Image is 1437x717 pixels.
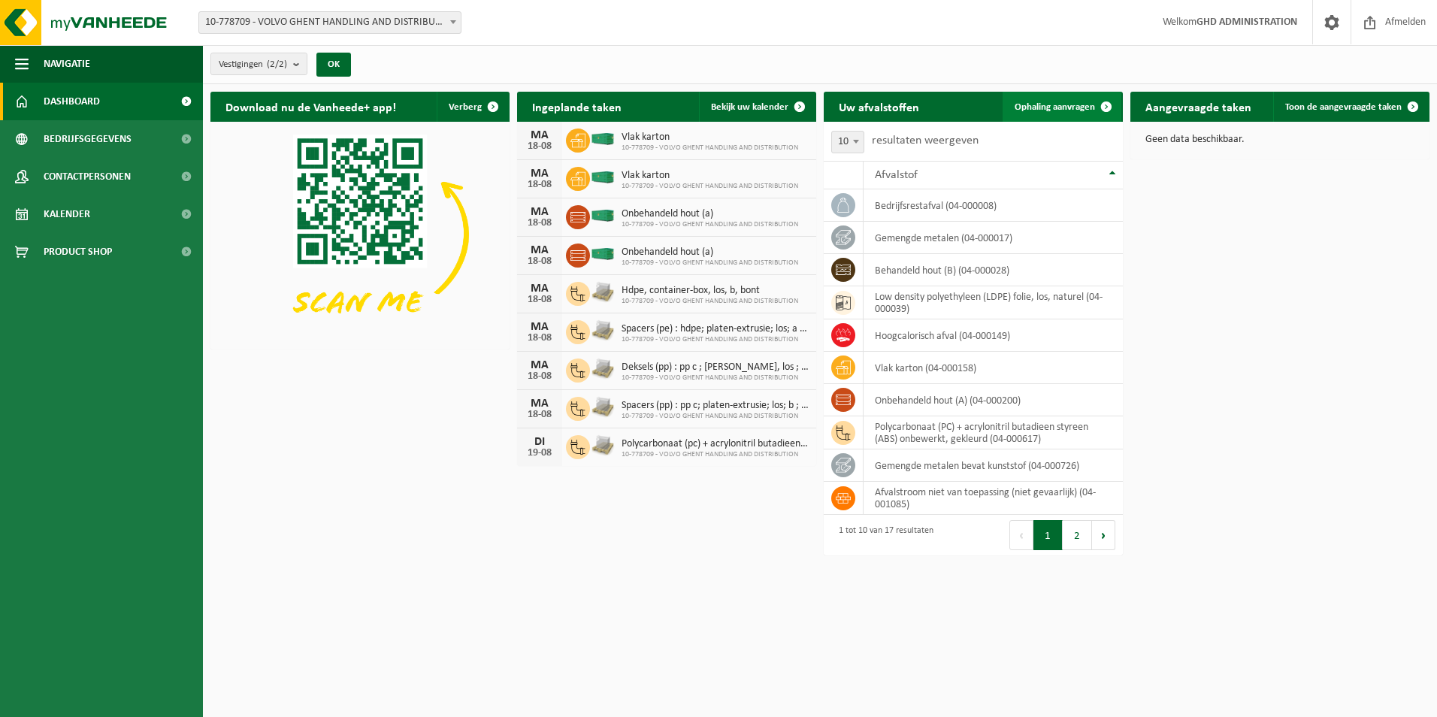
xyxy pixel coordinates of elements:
[525,244,555,256] div: MA
[864,352,1123,384] td: vlak karton (04-000158)
[872,135,979,147] label: resultaten weergeven
[1145,135,1414,145] p: Geen data beschikbaar.
[525,168,555,180] div: MA
[525,321,555,333] div: MA
[831,519,933,552] div: 1 tot 10 van 17 resultaten
[590,356,616,382] img: LP-PA-00000-WDN-11
[267,59,287,69] count: (2/2)
[622,450,809,459] span: 10-778709 - VOLVO GHENT HANDLING AND DISTRIBUTION
[622,170,798,182] span: Vlak karton
[1092,520,1115,550] button: Next
[864,286,1123,319] td: low density polyethyleen (LDPE) folie, los, naturel (04-000039)
[1285,102,1402,112] span: Toon de aangevraagde taken
[210,53,307,75] button: Vestigingen(2/2)
[622,144,798,153] span: 10-778709 - VOLVO GHENT HANDLING AND DISTRIBUTION
[622,335,809,344] span: 10-778709 - VOLVO GHENT HANDLING AND DISTRIBUTION
[590,247,616,261] img: HK-XC-40-GN-00
[316,53,351,77] button: OK
[590,171,616,184] img: HK-XC-40-GN-00
[622,374,809,383] span: 10-778709 - VOLVO GHENT HANDLING AND DISTRIBUTION
[590,318,616,343] img: LP-PA-00000-WDN-11
[622,220,798,229] span: 10-778709 - VOLVO GHENT HANDLING AND DISTRIBUTION
[590,209,616,222] img: HK-XC-40-GN-00
[622,132,798,144] span: Vlak karton
[525,436,555,448] div: DI
[864,449,1123,482] td: gemengde metalen bevat kunststof (04-000726)
[525,333,555,343] div: 18-08
[525,256,555,267] div: 18-08
[437,92,508,122] button: Verberg
[525,283,555,295] div: MA
[1273,92,1428,122] a: Toon de aangevraagde taken
[525,141,555,152] div: 18-08
[699,92,815,122] a: Bekijk uw kalender
[1015,102,1095,112] span: Ophaling aanvragen
[525,295,555,305] div: 18-08
[199,12,461,33] span: 10-778709 - VOLVO GHENT HANDLING AND DISTRIBUTION - DESTELDONK
[622,182,798,191] span: 10-778709 - VOLVO GHENT HANDLING AND DISTRIBUTION
[711,102,788,112] span: Bekijk uw kalender
[525,206,555,218] div: MA
[44,45,90,83] span: Navigatie
[525,398,555,410] div: MA
[525,359,555,371] div: MA
[525,218,555,228] div: 18-08
[864,482,1123,515] td: afvalstroom niet van toepassing (niet gevaarlijk) (04-001085)
[210,122,510,346] img: Download de VHEPlus App
[622,285,798,297] span: Hdpe, container-box, los, b, bont
[622,438,809,450] span: Polycarbonaat (pc) + acrylonitril butadieen styreen (abs) onbewerkt, gekleurd
[198,11,461,34] span: 10-778709 - VOLVO GHENT HANDLING AND DISTRIBUTION - DESTELDONK
[832,132,864,153] span: 10
[525,180,555,190] div: 18-08
[1003,92,1121,122] a: Ophaling aanvragen
[44,120,132,158] span: Bedrijfsgegevens
[525,410,555,420] div: 18-08
[1009,520,1033,550] button: Previous
[864,222,1123,254] td: gemengde metalen (04-000017)
[875,169,918,181] span: Afvalstof
[622,247,798,259] span: Onbehandeld hout (a)
[44,158,131,195] span: Contactpersonen
[622,412,809,421] span: 10-778709 - VOLVO GHENT HANDLING AND DISTRIBUTION
[590,395,616,420] img: LP-PA-00000-WDN-11
[219,53,287,76] span: Vestigingen
[44,83,100,120] span: Dashboard
[622,208,798,220] span: Onbehandeld hout (a)
[622,259,798,268] span: 10-778709 - VOLVO GHENT HANDLING AND DISTRIBUTION
[622,297,798,306] span: 10-778709 - VOLVO GHENT HANDLING AND DISTRIBUTION
[622,323,809,335] span: Spacers (pe) : hdpe; platen-extrusie; los; a ; bont
[864,254,1123,286] td: behandeld hout (B) (04-000028)
[517,92,637,121] h2: Ingeplande taken
[44,195,90,233] span: Kalender
[525,371,555,382] div: 18-08
[210,92,411,121] h2: Download nu de Vanheede+ app!
[864,189,1123,222] td: bedrijfsrestafval (04-000008)
[590,132,616,146] img: HK-XC-40-GN-00
[590,433,616,458] img: LP-PA-00000-WDN-11
[864,384,1123,416] td: onbehandeld hout (A) (04-000200)
[449,102,482,112] span: Verberg
[864,416,1123,449] td: polycarbonaat (PC) + acrylonitril butadieen styreen (ABS) onbewerkt, gekleurd (04-000617)
[1033,520,1063,550] button: 1
[590,280,616,305] img: LP-PA-00000-WDN-11
[525,448,555,458] div: 19-08
[1196,17,1297,28] strong: GHD ADMINISTRATION
[1063,520,1092,550] button: 2
[864,319,1123,352] td: hoogcalorisch afval (04-000149)
[824,92,934,121] h2: Uw afvalstoffen
[44,233,112,271] span: Product Shop
[525,129,555,141] div: MA
[1130,92,1266,121] h2: Aangevraagde taken
[622,362,809,374] span: Deksels (pp) : pp c ; [PERSON_NAME], los ; b (1-5); bont
[622,400,809,412] span: Spacers (pp) : pp c; platen-extrusie; los; b ; bont
[831,131,864,153] span: 10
